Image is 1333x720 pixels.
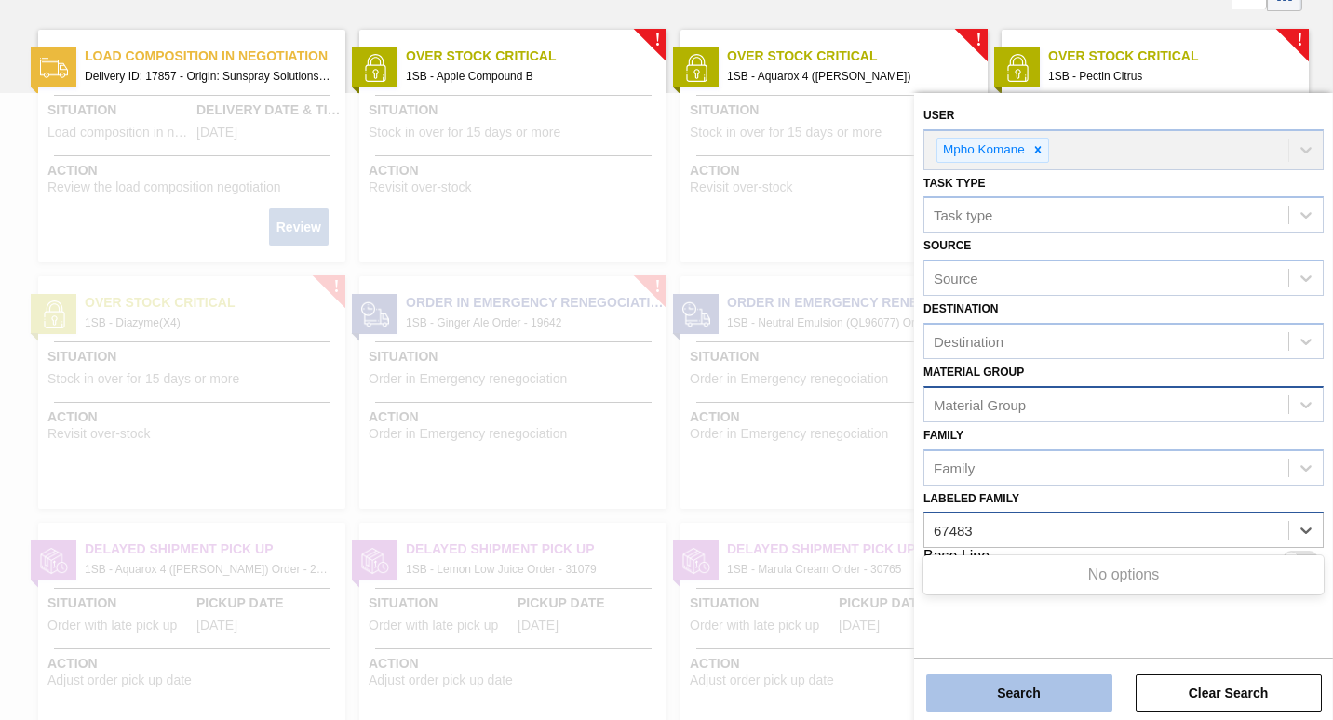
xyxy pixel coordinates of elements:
[923,177,985,190] label: Task type
[85,47,345,66] span: Load composition in negotiation
[934,271,978,287] div: Source
[923,239,971,252] label: Source
[40,54,68,82] img: status
[934,396,1026,412] div: Material Group
[976,33,981,47] span: !
[727,47,988,66] span: Over Stock Critical
[682,54,710,82] img: status
[406,66,652,87] span: 1SB - Apple Compound B
[406,47,666,66] span: Over Stock Critical
[923,429,963,442] label: Family
[1048,66,1294,87] span: 1SB - Pectin Citrus
[923,559,1324,591] div: No options
[923,492,1019,505] label: Labeled Family
[1048,47,1309,66] span: Over Stock Critical
[934,334,1003,350] div: Destination
[923,302,998,315] label: Destination
[934,207,992,223] div: Task type
[727,66,973,87] span: 1SB - Aquarox 4 (Rosemary)
[923,366,1024,379] label: Material Group
[85,66,330,87] span: Delivery ID: 17857 - Origin: Sunspray Solutions - Destination: 1SB
[934,460,975,475] div: Family
[923,548,990,570] label: Base Line
[654,33,660,47] span: !
[1003,54,1031,82] img: status
[923,109,954,122] label: User
[1297,33,1302,47] span: !
[361,54,389,82] img: status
